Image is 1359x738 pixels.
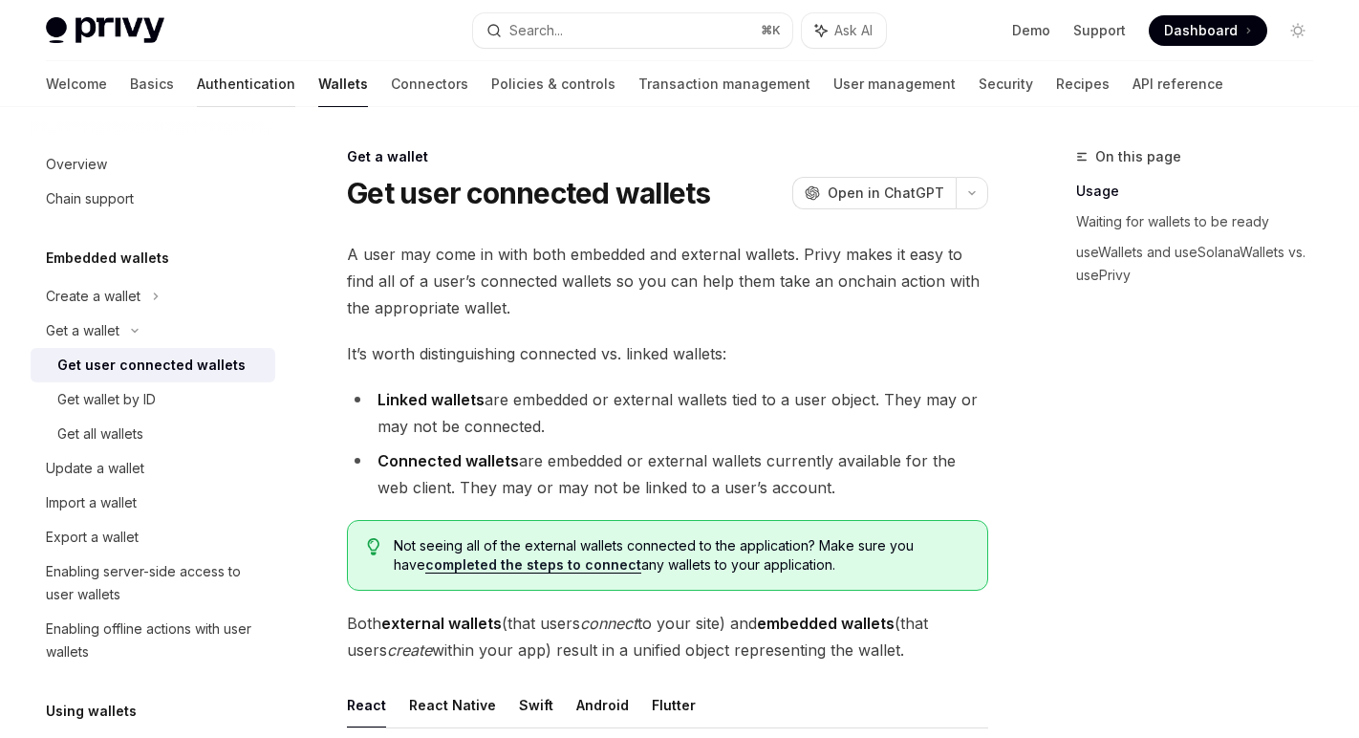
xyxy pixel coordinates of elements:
[1132,61,1223,107] a: API reference
[580,614,637,633] em: connect
[519,683,553,727] button: Swift
[1076,206,1328,237] a: Waiting for wallets to be ready
[57,423,143,445] div: Get all wallets
[1095,145,1181,168] span: On this page
[31,382,275,417] a: Get wallet by ID
[46,319,119,342] div: Get a wallet
[761,23,781,38] span: ⌘ K
[347,683,386,727] button: React
[46,457,144,480] div: Update a wallet
[31,486,275,520] a: Import a wallet
[1012,21,1050,40] a: Demo
[347,176,711,210] h1: Get user connected wallets
[391,61,468,107] a: Connectors
[833,61,956,107] a: User management
[46,153,107,176] div: Overview
[197,61,295,107] a: Authentication
[1076,176,1328,206] a: Usage
[31,554,275,612] a: Enabling server-side access to user wallets
[46,17,164,44] img: light logo
[377,390,485,409] strong: Linked wallets
[367,538,380,555] svg: Tip
[46,526,139,549] div: Export a wallet
[57,388,156,411] div: Get wallet by ID
[31,451,275,486] a: Update a wallet
[130,61,174,107] a: Basics
[31,417,275,451] a: Get all wallets
[1076,237,1328,291] a: useWallets and useSolanaWallets vs. usePrivy
[46,187,134,210] div: Chain support
[1056,61,1110,107] a: Recipes
[381,614,502,633] strong: external wallets
[509,19,563,42] div: Search...
[347,241,988,321] span: A user may come in with both embedded and external wallets. Privy makes it easy to find all of a ...
[46,700,137,723] h5: Using wallets
[1149,15,1267,46] a: Dashboard
[1283,15,1313,46] button: Toggle dark mode
[31,348,275,382] a: Get user connected wallets
[757,614,895,633] strong: embedded wallets
[491,61,615,107] a: Policies & controls
[46,61,107,107] a: Welcome
[473,13,791,48] button: Search...⌘K
[347,147,988,166] div: Get a wallet
[834,21,873,40] span: Ask AI
[792,177,956,209] button: Open in ChatGPT
[652,683,696,727] button: Flutter
[425,556,641,574] a: completed the steps to connect
[387,640,432,660] em: create
[46,618,264,663] div: Enabling offline actions with user wallets
[638,61,810,107] a: Transaction management
[31,612,275,669] a: Enabling offline actions with user wallets
[46,491,137,514] div: Import a wallet
[377,451,519,470] strong: Connected wallets
[1164,21,1238,40] span: Dashboard
[347,386,988,440] li: are embedded or external wallets tied to a user object. They may or may not be connected.
[1073,21,1126,40] a: Support
[828,184,944,203] span: Open in ChatGPT
[46,285,140,308] div: Create a wallet
[46,247,169,270] h5: Embedded wallets
[802,13,886,48] button: Ask AI
[576,683,629,727] button: Android
[347,610,988,663] span: Both (that users to your site) and (that users within your app) result in a unified object repres...
[409,683,496,727] button: React Native
[31,147,275,182] a: Overview
[31,182,275,216] a: Chain support
[31,520,275,554] a: Export a wallet
[57,354,246,377] div: Get user connected wallets
[347,340,988,367] span: It’s worth distinguishing connected vs. linked wallets:
[394,536,969,575] span: Not seeing all of the external wallets connected to the application? Make sure you have any walle...
[318,61,368,107] a: Wallets
[979,61,1033,107] a: Security
[347,447,988,501] li: are embedded or external wallets currently available for the web client. They may or may not be l...
[46,560,264,606] div: Enabling server-side access to user wallets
